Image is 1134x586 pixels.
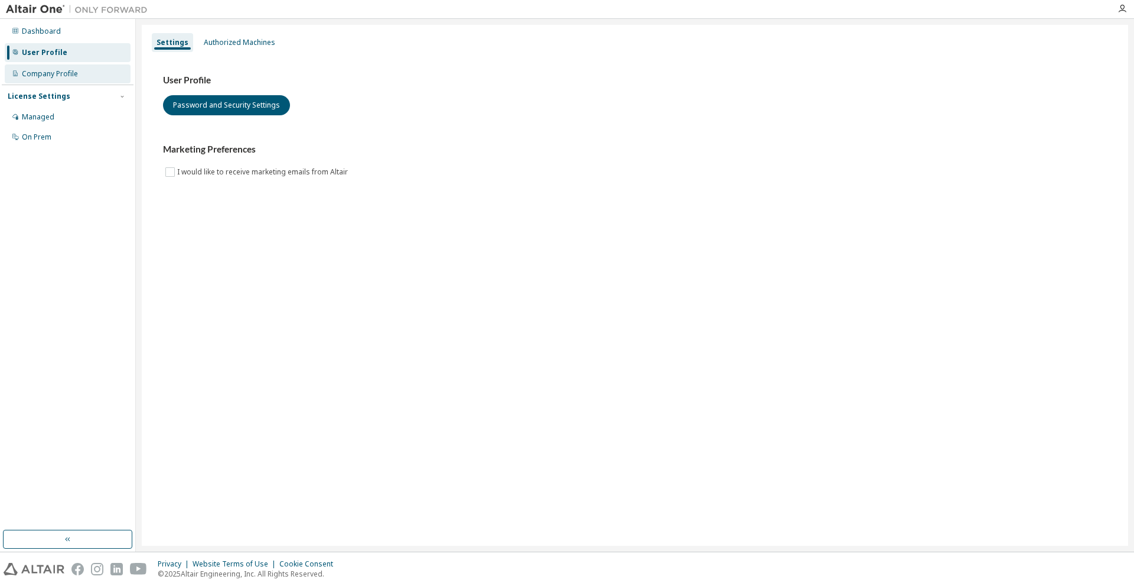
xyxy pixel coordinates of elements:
div: Privacy [158,559,193,569]
img: linkedin.svg [110,563,123,575]
div: Cookie Consent [279,559,340,569]
div: Company Profile [22,69,78,79]
img: Altair One [6,4,154,15]
div: License Settings [8,92,70,101]
div: On Prem [22,132,51,142]
h3: User Profile [163,75,1107,86]
div: Website Terms of Use [193,559,279,569]
h3: Marketing Preferences [163,144,1107,156]
div: Settings [157,38,188,47]
p: © 2025 Altair Engineering, Inc. All Rights Reserved. [158,569,340,579]
div: User Profile [22,48,67,57]
img: youtube.svg [130,563,147,575]
img: facebook.svg [71,563,84,575]
label: I would like to receive marketing emails from Altair [177,165,350,179]
div: Authorized Machines [204,38,275,47]
div: Managed [22,112,54,122]
button: Password and Security Settings [163,95,290,115]
img: altair_logo.svg [4,563,64,575]
img: instagram.svg [91,563,103,575]
div: Dashboard [22,27,61,36]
